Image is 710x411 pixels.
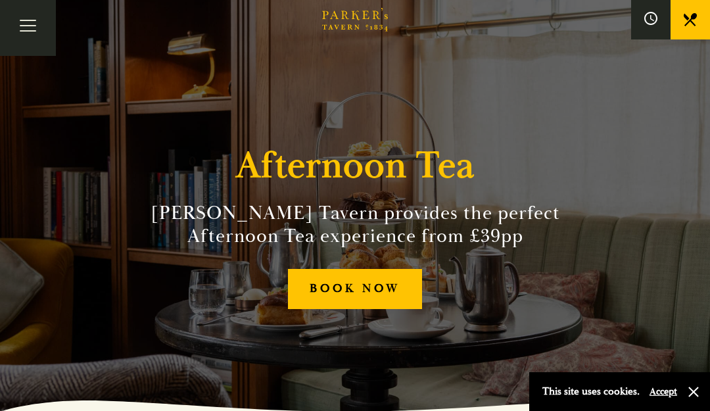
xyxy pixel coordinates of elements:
[687,385,700,399] button: Close and accept
[236,144,475,189] h1: Afternoon Tea
[650,385,677,398] button: Accept
[288,269,422,309] a: BOOK NOW
[542,382,640,401] p: This site uses cookies.
[108,202,602,248] h2: [PERSON_NAME] Tavern provides the perfect Afternoon Tea experience from £39pp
